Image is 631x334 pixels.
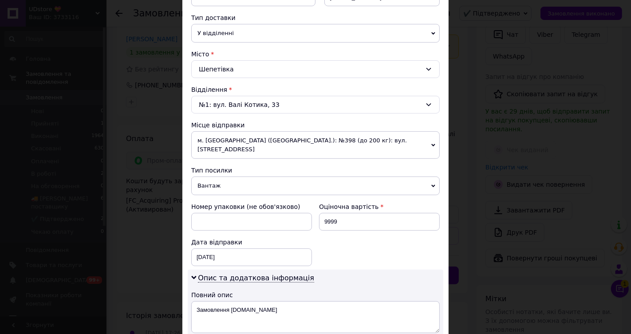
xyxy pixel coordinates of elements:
div: Відділення [191,85,440,94]
span: Місце відправки [191,122,245,129]
div: Номер упаковки (не обов'язково) [191,202,312,211]
textarea: Замовлення [DOMAIN_NAME] [191,301,440,333]
div: Місто [191,50,440,59]
div: Повний опис [191,291,440,299]
div: Оціночна вартість [319,202,440,211]
span: м. [GEOGRAPHIC_DATA] ([GEOGRAPHIC_DATA].): №398 (до 200 кг): вул. [STREET_ADDRESS] [191,131,440,159]
span: Опис та додаткова інформація [198,274,314,283]
div: Дата відправки [191,238,312,247]
span: Вантаж [191,177,440,195]
span: У відділенні [191,24,440,43]
span: Тип посилки [191,167,232,174]
div: №1: вул. Валі Котика, 33 [191,96,440,114]
div: Шепетівка [191,60,440,78]
span: Тип доставки [191,14,236,21]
